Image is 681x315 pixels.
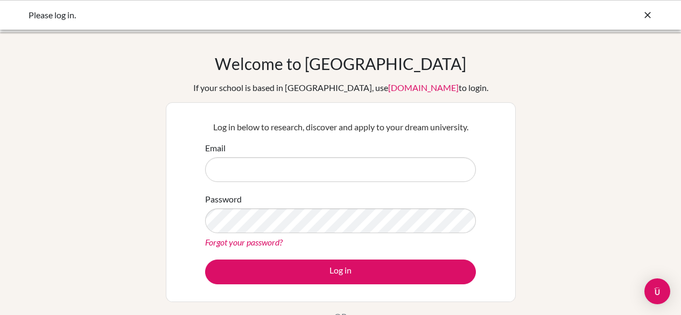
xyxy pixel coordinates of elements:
[644,278,670,304] div: Open Intercom Messenger
[205,121,476,134] p: Log in below to research, discover and apply to your dream university.
[193,81,488,94] div: If your school is based in [GEOGRAPHIC_DATA], use to login.
[205,260,476,284] button: Log in
[388,82,459,93] a: [DOMAIN_NAME]
[205,237,283,247] a: Forgot your password?
[205,193,242,206] label: Password
[205,142,226,155] label: Email
[215,54,466,73] h1: Welcome to [GEOGRAPHIC_DATA]
[29,9,492,22] div: Please log in.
